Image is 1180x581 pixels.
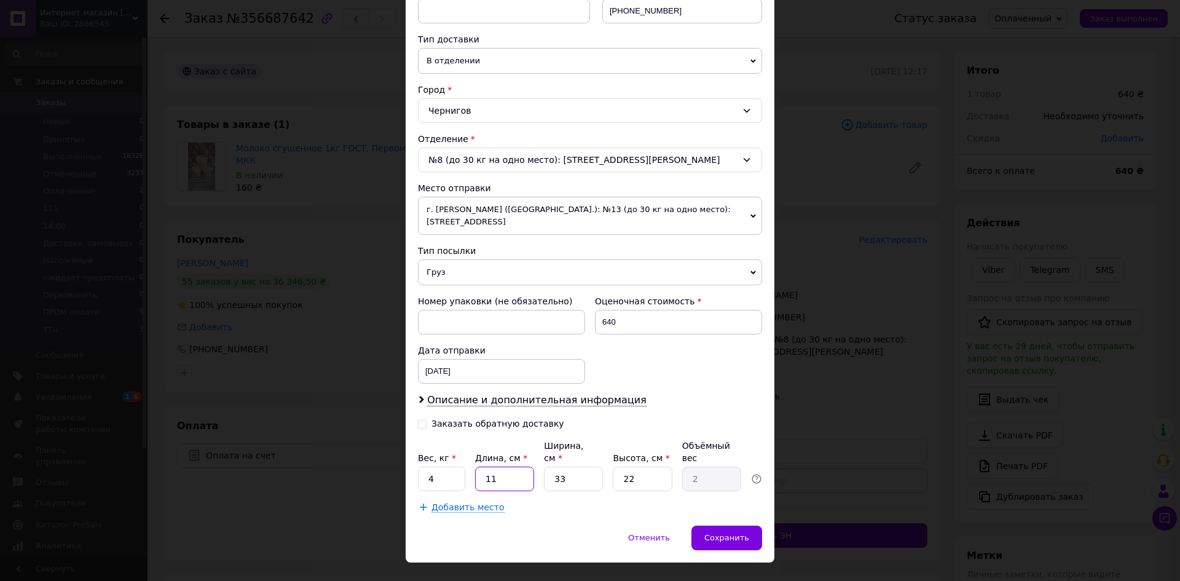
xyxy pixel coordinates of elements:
[628,533,670,542] span: Отменить
[418,259,762,285] span: Груз
[418,344,585,357] div: Дата отправки
[418,148,762,172] div: №8 (до 30 кг на одно место): [STREET_ADDRESS][PERSON_NAME]
[418,197,762,235] span: г. [PERSON_NAME] ([GEOGRAPHIC_DATA].): №13 (до 30 кг на одно место): [STREET_ADDRESS]
[418,453,456,463] label: Вес, кг
[418,84,762,96] div: Город
[613,453,669,463] label: Высота, см
[418,133,762,145] div: Отделение
[418,246,476,256] span: Тип посылки
[418,98,762,123] div: Чернигов
[595,295,762,307] div: Оценочная стоимость
[475,453,527,463] label: Длина, см
[431,502,505,513] span: Добавить место
[431,419,564,429] div: Заказать обратную доставку
[418,295,585,307] div: Номер упаковки (не обязательно)
[682,440,741,464] div: Объёмный вес
[544,441,583,463] label: Ширина, см
[427,394,647,406] span: Описание и дополнительная информация
[704,533,749,542] span: Сохранить
[418,183,491,193] span: Место отправки
[418,34,479,44] span: Тип доставки
[418,48,762,74] span: В отделении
